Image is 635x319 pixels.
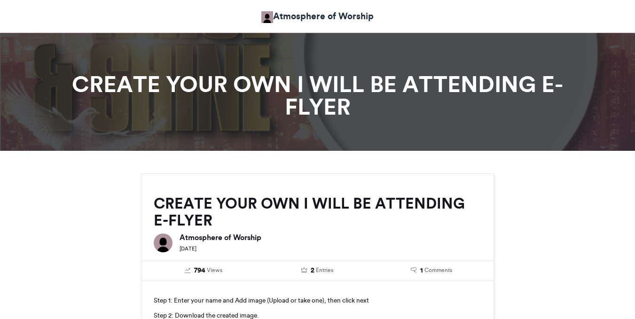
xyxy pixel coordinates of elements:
[57,73,579,118] h1: CREATE YOUR OWN I WILL BE ATTENDING E-FLYER
[261,11,273,23] img: Atmosphere Of Worship
[154,195,482,229] h2: CREATE YOUR OWN I WILL BE ATTENDING E-FLYER
[194,265,205,276] span: 794
[207,266,222,274] span: Views
[311,265,314,276] span: 2
[261,9,374,23] a: Atmosphere of Worship
[154,265,254,276] a: 794 Views
[154,233,172,252] img: Atmosphere of Worship
[424,266,452,274] span: Comments
[180,245,196,252] small: [DATE]
[382,265,482,276] a: 1 Comments
[316,266,333,274] span: Entries
[180,233,482,241] h6: Atmosphere of Worship
[267,265,368,276] a: 2 Entries
[420,265,423,276] span: 1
